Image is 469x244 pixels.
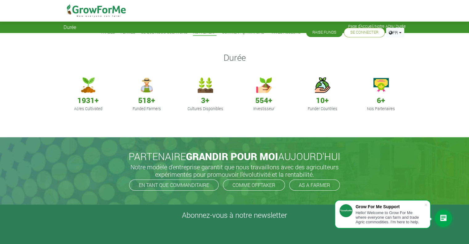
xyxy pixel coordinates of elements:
p: Funder Countries [302,106,343,112]
a: Investisseurs [272,29,303,36]
a: Comment ça Marche [222,29,266,36]
a: Ce que nous Cultivons [141,29,187,36]
h4: 6+ [360,96,403,105]
p: Nos Partenaires [360,106,402,112]
img: growforme image [139,77,154,93]
a: Raise Funds [312,29,336,36]
h4: 3+ [184,96,227,105]
a: AS A FARMER [289,180,340,191]
h2: PARTENAIRE AUJOURD'HUI [66,151,403,162]
a: Notre ADN [193,29,216,36]
div: Hello! Welcome to Grow For Me where everyone can farm and trade Agric commodities. I'm here to help. [356,210,424,224]
h4: 1931+ [67,96,110,105]
a: FR [386,28,404,37]
h4: 10+ [301,96,344,105]
a: COMME OFFTAKER [223,180,285,191]
span: Durée [64,24,76,30]
img: growforme image [198,77,213,93]
h5: Notre modèle d'entreprise garantit que nous travaillons avec des agriculteurs expérimentés pour p... [127,163,343,178]
div: Grow For Me Support [356,204,424,209]
p: Acres Cultivated [68,106,109,112]
span: GRANDIR POUR MOI [186,150,278,163]
a: EN TANT QUE COMMANDITAIRE [129,180,219,191]
img: growforme image [256,77,272,93]
a: Trades [101,29,115,36]
img: growforme image [373,77,389,93]
p: Cultures Disponibles [185,106,226,112]
p: Investisseur [243,106,285,112]
h4: Abonnez-vous à notre newsletter [8,211,461,220]
img: growforme image [315,77,330,93]
p: Funded Farmers [126,106,167,112]
h4: 518+ [125,96,168,105]
h3: Durée [64,52,405,63]
h4: 554+ [242,96,286,105]
img: growforme image [80,77,96,93]
a: Se Connecter [350,29,378,36]
a: Fermes [121,29,135,36]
